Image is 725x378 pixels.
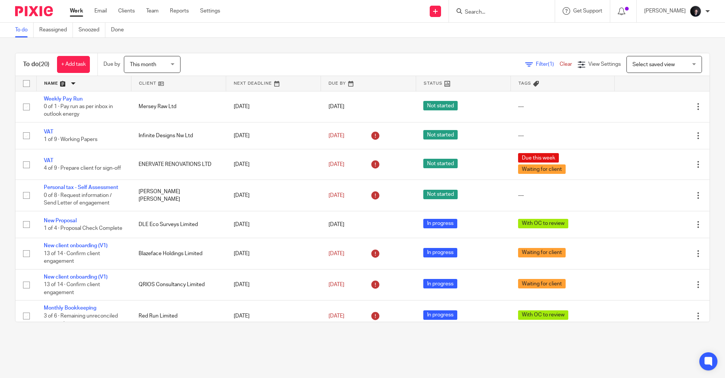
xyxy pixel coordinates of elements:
[44,185,118,190] a: Personal tax - Self Assessment
[226,149,321,180] td: [DATE]
[131,149,226,180] td: ENERVATE RENOVATIONS LTD
[131,269,226,300] td: QRIOS Consultancy Limited
[329,104,344,109] span: [DATE]
[130,62,156,67] span: This month
[518,310,568,320] span: With OC to review
[329,222,344,227] span: [DATE]
[44,158,53,163] a: VAT
[560,62,572,67] a: Clear
[226,301,321,332] td: [DATE]
[329,282,344,287] span: [DATE]
[423,248,457,257] span: In progress
[226,211,321,238] td: [DATE]
[518,164,566,174] span: Waiting for client
[548,62,554,67] span: (1)
[423,219,457,228] span: In progress
[70,7,83,15] a: Work
[39,61,49,67] span: (20)
[79,23,105,37] a: Snoozed
[57,56,90,73] a: + Add task
[44,96,83,102] a: Weekly Pay Run
[329,193,344,198] span: [DATE]
[44,218,77,223] a: New Proposal
[94,7,107,15] a: Email
[632,62,675,67] span: Select saved view
[423,310,457,320] span: In progress
[518,132,607,139] div: ---
[44,243,108,248] a: New client onboarding (V1)
[23,60,49,68] h1: To do
[15,23,34,37] a: To do
[423,279,457,288] span: In progress
[131,122,226,149] td: Infinite Designs Nw Ltd
[644,7,686,15] p: [PERSON_NAME]
[44,193,112,206] span: 0 of 8 · Request information / Send Letter of engagement
[536,62,560,67] span: Filter
[44,282,100,295] span: 13 of 14 · Confirm client engagement
[423,190,458,199] span: Not started
[131,301,226,332] td: Red Run Limited
[200,7,220,15] a: Settings
[329,251,344,256] span: [DATE]
[131,211,226,238] td: DLE Eco Surveys Limited
[131,180,226,211] td: [PERSON_NAME] [PERSON_NAME]
[518,81,531,85] span: Tags
[690,5,702,17] img: 455A2509.jpg
[329,133,344,138] span: [DATE]
[170,7,189,15] a: Reports
[573,8,602,14] span: Get Support
[44,251,100,264] span: 13 of 14 · Confirm client engagement
[518,103,607,110] div: ---
[103,60,120,68] p: Due by
[329,313,344,319] span: [DATE]
[44,274,108,280] a: New client onboarding (V1)
[44,226,122,231] span: 1 of 4 · Proposal Check Complete
[39,23,73,37] a: Reassigned
[423,159,458,168] span: Not started
[226,269,321,300] td: [DATE]
[518,248,566,257] span: Waiting for client
[44,104,113,117] span: 0 of 1 · Pay run as per inbox in outlook energy
[226,238,321,269] td: [DATE]
[44,313,118,327] span: 3 of 6 · Remaining unreconciled transactions
[226,122,321,149] td: [DATE]
[131,91,226,122] td: Mersey Raw Ltd
[588,62,621,67] span: View Settings
[131,238,226,269] td: Blazeface Holdings Limited
[423,101,458,110] span: Not started
[226,91,321,122] td: [DATE]
[111,23,130,37] a: Done
[44,305,96,311] a: Monthly Bookkeeping
[518,192,607,199] div: ---
[329,162,344,167] span: [DATE]
[518,219,568,228] span: With OC to review
[464,9,532,16] input: Search
[518,153,559,163] span: Due this week
[44,166,121,171] span: 4 of 9 · Prepare client for sign-off
[44,137,97,142] span: 1 of 9 · Working Papers
[15,6,53,16] img: Pixie
[118,7,135,15] a: Clients
[423,130,458,139] span: Not started
[226,180,321,211] td: [DATE]
[518,279,566,288] span: Waiting for client
[146,7,159,15] a: Team
[44,129,53,135] a: VAT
